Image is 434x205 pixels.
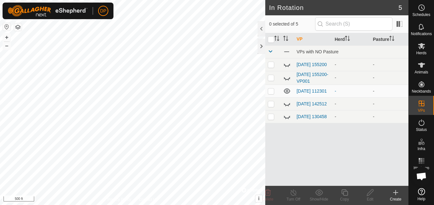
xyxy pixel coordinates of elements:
[139,197,158,202] a: Contact Us
[412,89,431,93] span: Neckbands
[416,128,427,132] span: Status
[269,4,399,11] h2: In Rotation
[315,17,392,31] input: Search (S)
[409,186,434,203] a: Help
[107,197,131,202] a: Privacy Policy
[411,32,432,36] span: Notifications
[255,195,262,202] button: i
[412,167,431,186] div: Open chat
[3,42,11,49] button: –
[370,33,408,46] th: Pasture
[383,196,408,202] div: Create
[417,147,425,151] span: Infra
[262,197,274,201] span: Delete
[370,71,408,85] td: -
[258,196,260,201] span: i
[370,58,408,71] td: -
[3,23,11,31] button: Reset Map
[294,33,332,46] th: VP
[297,101,327,106] a: [DATE] 142512
[412,13,430,17] span: Schedules
[297,114,327,119] a: [DATE] 130458
[274,37,279,42] p-sorticon: Activate to sort
[418,109,425,112] span: VPs
[416,51,426,55] span: Herds
[370,110,408,123] td: -
[389,37,394,42] p-sorticon: Activate to sort
[335,101,368,107] div: -
[297,88,327,94] a: [DATE] 112301
[297,72,328,84] a: [DATE] 155200-VP001
[8,5,88,17] img: Gallagher Logo
[283,37,288,42] p-sorticon: Activate to sort
[415,70,428,74] span: Animals
[335,61,368,68] div: -
[335,88,368,95] div: -
[100,8,106,14] span: DP
[335,74,368,81] div: -
[297,62,327,67] a: [DATE] 155200
[345,37,350,42] p-sorticon: Activate to sort
[357,196,383,202] div: Edit
[332,196,357,202] div: Copy
[399,3,402,12] span: 5
[335,113,368,120] div: -
[269,21,315,27] span: 0 selected of 5
[414,166,429,170] span: Heatmap
[417,197,425,201] span: Help
[281,196,306,202] div: Turn Off
[370,85,408,97] td: -
[3,34,11,41] button: +
[297,49,406,54] div: VPs with NO Pasture
[332,33,370,46] th: Herd
[14,23,22,31] button: Map Layers
[370,97,408,110] td: -
[306,196,332,202] div: Show/Hide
